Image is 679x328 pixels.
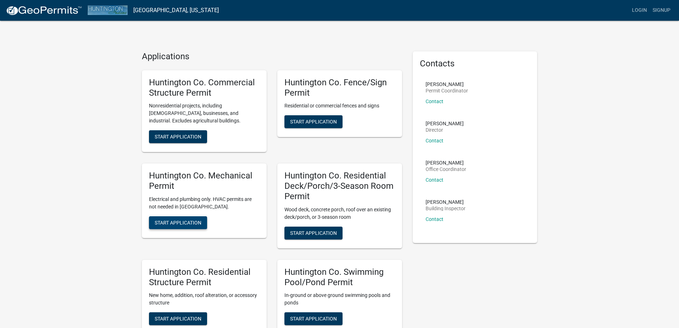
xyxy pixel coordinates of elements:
[149,171,259,191] h5: Huntington Co. Mechanical Permit
[155,134,201,140] span: Start Application
[650,4,673,17] a: Signup
[284,267,395,288] h5: Huntington Co. Swimming Pool/Pond Permit
[426,88,468,93] p: Permit Coordinator
[426,99,443,104] a: Contact
[284,115,343,128] button: Start Application
[426,82,468,87] p: [PERSON_NAME]
[155,316,201,322] span: Start Application
[426,127,464,132] p: Director
[426,206,465,211] p: Building Inspector
[420,59,530,69] h5: Contacts
[290,119,337,125] span: Start Application
[149,267,259,288] h5: Huntington Co. Residential Structure Permit
[149,292,259,307] p: New home, addition, roof alteration, or accessory structure
[149,312,207,325] button: Start Application
[290,230,337,236] span: Start Application
[133,4,219,16] a: [GEOGRAPHIC_DATA], [US_STATE]
[88,5,128,15] img: Huntington County, Indiana
[149,130,207,143] button: Start Application
[284,171,395,201] h5: Huntington Co. Residential Deck/Porch/3-Season Room Permit
[290,316,337,322] span: Start Application
[284,227,343,239] button: Start Application
[149,102,259,125] p: Nonresidential projects, including [DEMOGRAPHIC_DATA], businesses, and industrial. Excludes agric...
[426,200,465,205] p: [PERSON_NAME]
[142,51,402,62] h4: Applications
[426,121,464,126] p: [PERSON_NAME]
[284,102,395,110] p: Residential or commercial fences and signs
[149,196,259,211] p: Electrical and plumbing only. HVAC permits are not needed in [GEOGRAPHIC_DATA].
[284,312,343,325] button: Start Application
[426,216,443,222] a: Contact
[155,219,201,225] span: Start Application
[426,160,466,165] p: [PERSON_NAME]
[284,292,395,307] p: In-ground or above ground swimming pools and ponds
[149,216,207,229] button: Start Application
[284,77,395,98] h5: Huntington Co. Fence/Sign Permit
[426,177,443,183] a: Contact
[426,167,466,172] p: Office Coordinator
[426,138,443,143] a: Contact
[149,77,259,98] h5: Huntington Co. Commercial Structure Permit
[629,4,650,17] a: Login
[284,206,395,221] p: Wood deck, concrete porch, roof over an existing deck/porch, or 3-season room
